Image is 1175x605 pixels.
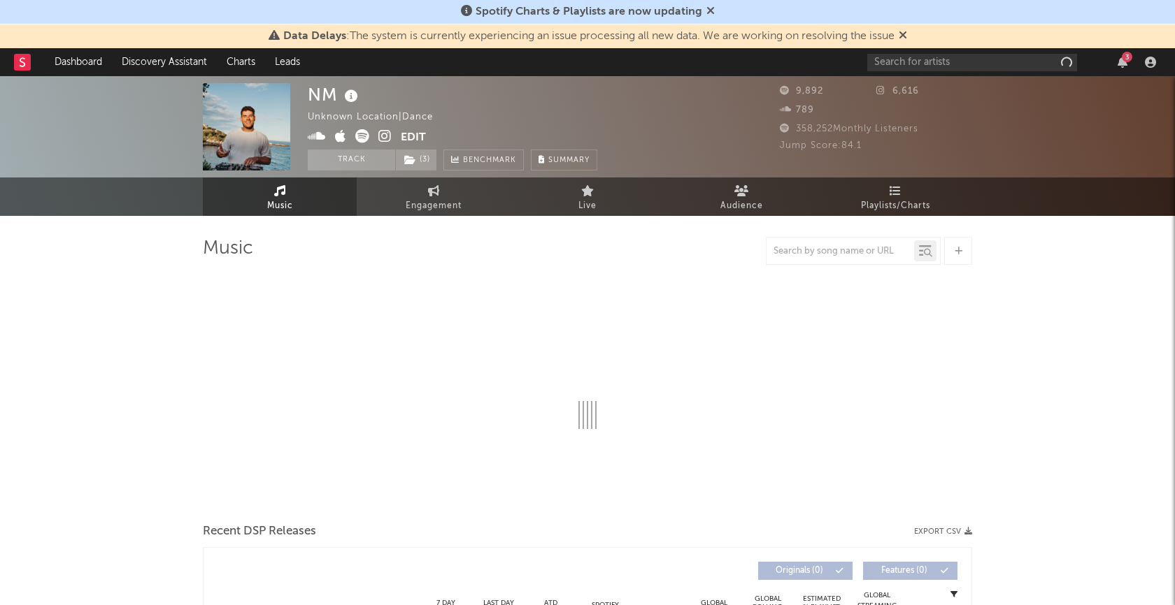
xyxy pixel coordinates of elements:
span: 358,252 Monthly Listeners [780,124,918,133]
span: Audience [720,198,763,214]
button: Originals(0) [758,562,853,580]
span: 789 [780,105,814,115]
a: Playlists/Charts [818,177,972,216]
span: Originals ( 0 ) [767,567,832,575]
a: Leads [265,48,310,76]
a: Music [203,177,357,216]
a: Charts [217,48,265,76]
span: Features ( 0 ) [872,567,937,575]
div: NM [308,83,362,106]
span: Engagement [406,198,462,214]
button: Track [308,150,395,170]
button: Features(0) [863,562,957,580]
a: Discovery Assistant [112,48,217,76]
span: Dismiss [899,31,907,42]
span: ( 3 ) [395,150,437,170]
span: Dismiss [706,6,715,17]
button: (3) [396,150,436,170]
span: 6,616 [876,87,919,96]
input: Search for artists [867,54,1077,71]
span: Music [267,198,293,214]
span: Recent DSP Releases [203,523,316,540]
a: Engagement [357,177,511,216]
a: Audience [664,177,818,216]
button: 3 [1118,57,1127,68]
span: 9,892 [780,87,823,96]
button: Edit [401,129,426,147]
span: : The system is currently experiencing an issue processing all new data. We are working on resolv... [283,31,895,42]
span: Summary [548,156,590,164]
a: Dashboard [45,48,112,76]
a: Benchmark [443,150,524,170]
span: Benchmark [463,152,516,169]
span: Playlists/Charts [861,198,930,214]
button: Export CSV [914,527,972,536]
span: Data Delays [283,31,346,42]
button: Summary [531,150,597,170]
div: Unknown Location | Dance [308,109,449,126]
span: Jump Score: 84.1 [780,141,862,150]
a: Live [511,177,664,216]
div: 3 [1122,52,1132,62]
span: Live [578,198,597,214]
span: Spotify Charts & Playlists are now updating [476,6,702,17]
input: Search by song name or URL [767,246,914,257]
